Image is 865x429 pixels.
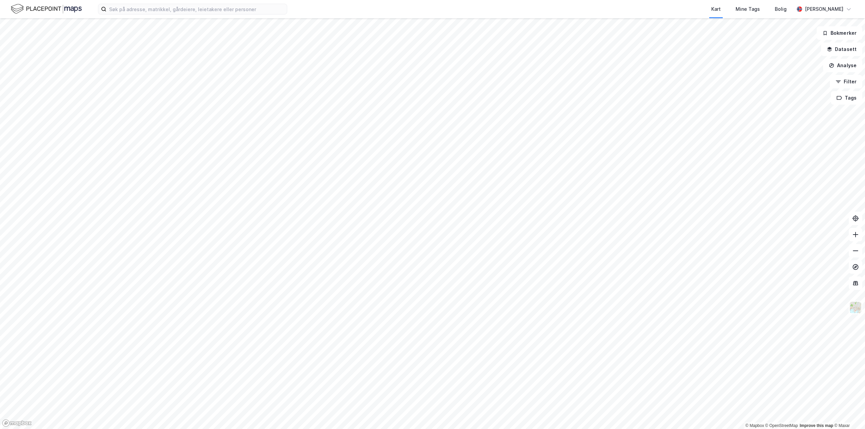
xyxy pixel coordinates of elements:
[849,301,862,314] img: Z
[817,26,862,40] button: Bokmerker
[736,5,760,13] div: Mine Tags
[831,91,862,105] button: Tags
[2,419,32,427] a: Mapbox homepage
[831,397,865,429] iframe: Chat Widget
[823,59,862,72] button: Analyse
[11,3,82,15] img: logo.f888ab2527a4732fd821a326f86c7f29.svg
[830,75,862,88] button: Filter
[765,423,798,428] a: OpenStreetMap
[800,423,833,428] a: Improve this map
[745,423,764,428] a: Mapbox
[106,4,287,14] input: Søk på adresse, matrikkel, gårdeiere, leietakere eller personer
[775,5,787,13] div: Bolig
[805,5,843,13] div: [PERSON_NAME]
[711,5,721,13] div: Kart
[821,43,862,56] button: Datasett
[831,397,865,429] div: Kontrollprogram for chat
